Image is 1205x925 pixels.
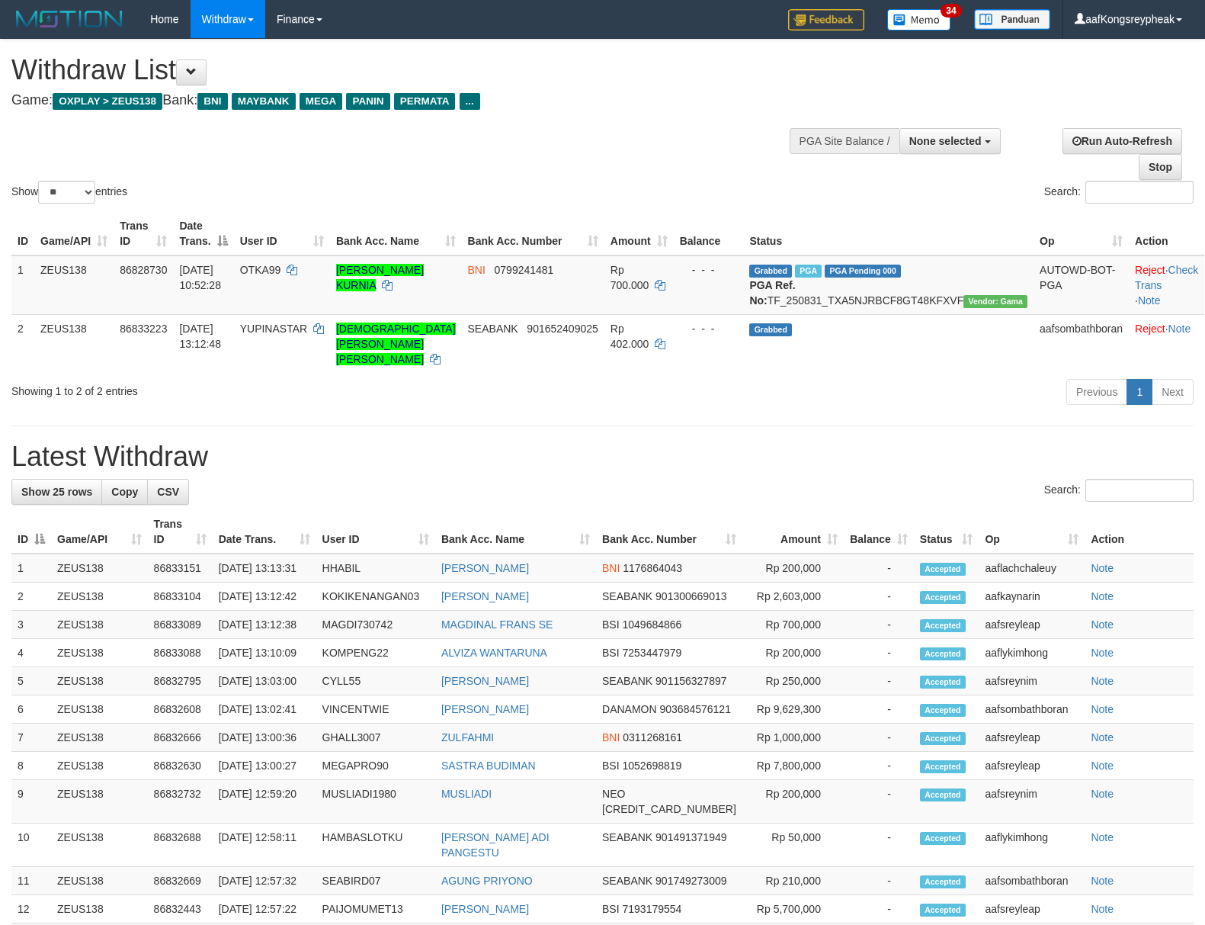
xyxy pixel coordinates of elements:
td: Rp 250,000 [742,667,844,695]
span: OTKA99 [240,264,281,276]
a: Show 25 rows [11,479,102,505]
td: ZEUS138 [51,724,148,752]
td: 86833104 [148,583,213,611]
span: BSI [602,760,620,772]
span: Accepted [920,676,966,689]
td: - [844,867,914,895]
span: Copy 901491371949 to clipboard [655,831,726,843]
th: Date Trans.: activate to sort column descending [173,212,233,255]
a: Note [1138,294,1161,307]
td: - [844,752,914,780]
div: PGA Site Balance / [790,128,899,154]
span: SEABANK [602,590,652,602]
label: Search: [1044,181,1194,204]
th: Trans ID: activate to sort column ascending [114,212,173,255]
td: - [844,639,914,667]
span: Accepted [920,619,966,632]
div: - - - [680,262,738,278]
span: Copy 7193179554 to clipboard [623,903,682,915]
a: [PERSON_NAME] [441,590,529,602]
div: Showing 1 to 2 of 2 entries [11,377,491,399]
span: Copy 1052698819 to clipboard [623,760,682,772]
td: 7 [11,724,51,752]
td: 4 [11,639,51,667]
span: 86833223 [120,323,167,335]
span: 86828730 [120,264,167,276]
td: 9 [11,780,51,824]
th: Amount: activate to sort column ascending [604,212,674,255]
a: SASTRA BUDIMAN [441,760,536,772]
a: Note [1091,618,1114,631]
td: [DATE] 13:12:38 [213,611,316,639]
th: Amount: activate to sort column ascending [742,510,844,554]
td: aafsreyleap [979,724,1085,752]
td: 3 [11,611,51,639]
td: aafkaynarin [979,583,1085,611]
span: DANAMON [602,703,657,715]
span: BNI [197,93,227,110]
span: BNI [602,731,620,744]
span: [DATE] 13:12:48 [179,323,221,350]
a: Note [1091,590,1114,602]
td: ZEUS138 [51,780,148,824]
td: CYLL55 [316,667,435,695]
span: Copy 901652409025 to clipboard [527,323,598,335]
a: CSV [147,479,189,505]
span: Accepted [920,563,966,576]
td: 8 [11,752,51,780]
span: ... [460,93,480,110]
a: Reject [1135,264,1165,276]
td: ZEUS138 [34,314,114,373]
td: [DATE] 13:02:41 [213,695,316,724]
td: KOKIKENANGAN03 [316,583,435,611]
td: Rp 50,000 [742,824,844,867]
a: [PERSON_NAME] [441,675,529,687]
span: Accepted [920,788,966,801]
td: ZEUS138 [51,867,148,895]
td: - [844,780,914,824]
td: 86832732 [148,780,213,824]
select: Showentries [38,181,95,204]
th: Date Trans.: activate to sort column ascending [213,510,316,554]
th: Action [1129,212,1204,255]
button: None selected [899,128,1001,154]
span: Copy 901156327897 to clipboard [655,675,726,687]
td: [DATE] 13:00:27 [213,752,316,780]
th: Bank Acc. Number: activate to sort column ascending [596,510,742,554]
th: User ID: activate to sort column ascending [316,510,435,554]
td: AUTOWD-BOT-PGA [1034,255,1129,315]
span: MEGA [300,93,343,110]
img: Feedback.jpg [788,9,864,31]
span: Copy 0311268161 to clipboard [623,731,682,744]
td: · · [1129,255,1204,315]
td: 2 [11,583,51,611]
td: 10 [11,824,51,867]
a: [PERSON_NAME] KURNIA [336,264,424,291]
td: HAMBASLOTKU [316,824,435,867]
td: aafsombathboran [979,867,1085,895]
td: ZEUS138 [51,667,148,695]
a: 1 [1126,379,1152,405]
a: MUSLIADI [441,788,492,800]
span: Marked by aafsreyleap [795,265,822,278]
span: PERMATA [394,93,456,110]
a: [DEMOGRAPHIC_DATA][PERSON_NAME] [PERSON_NAME] [336,323,456,365]
td: aafsreyleap [979,752,1085,780]
th: Action [1085,510,1194,554]
td: ZEUS138 [51,583,148,611]
td: aafsreynim [979,667,1085,695]
h4: Game: Bank: [11,93,788,108]
td: TF_250831_TXA5NJRBCF8GT48KFXVF [743,255,1034,315]
span: Copy 903684576121 to clipboard [659,703,730,715]
a: Note [1091,760,1114,772]
td: GHALL3007 [316,724,435,752]
td: 11 [11,867,51,895]
td: [DATE] 12:58:11 [213,824,316,867]
h1: Latest Withdraw [11,442,1194,472]
span: Accepted [920,760,966,773]
span: Accepted [920,732,966,745]
span: Grabbed [749,265,792,278]
span: BSI [602,903,620,915]
span: Accepted [920,832,966,845]
td: HHABIL [316,554,435,583]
